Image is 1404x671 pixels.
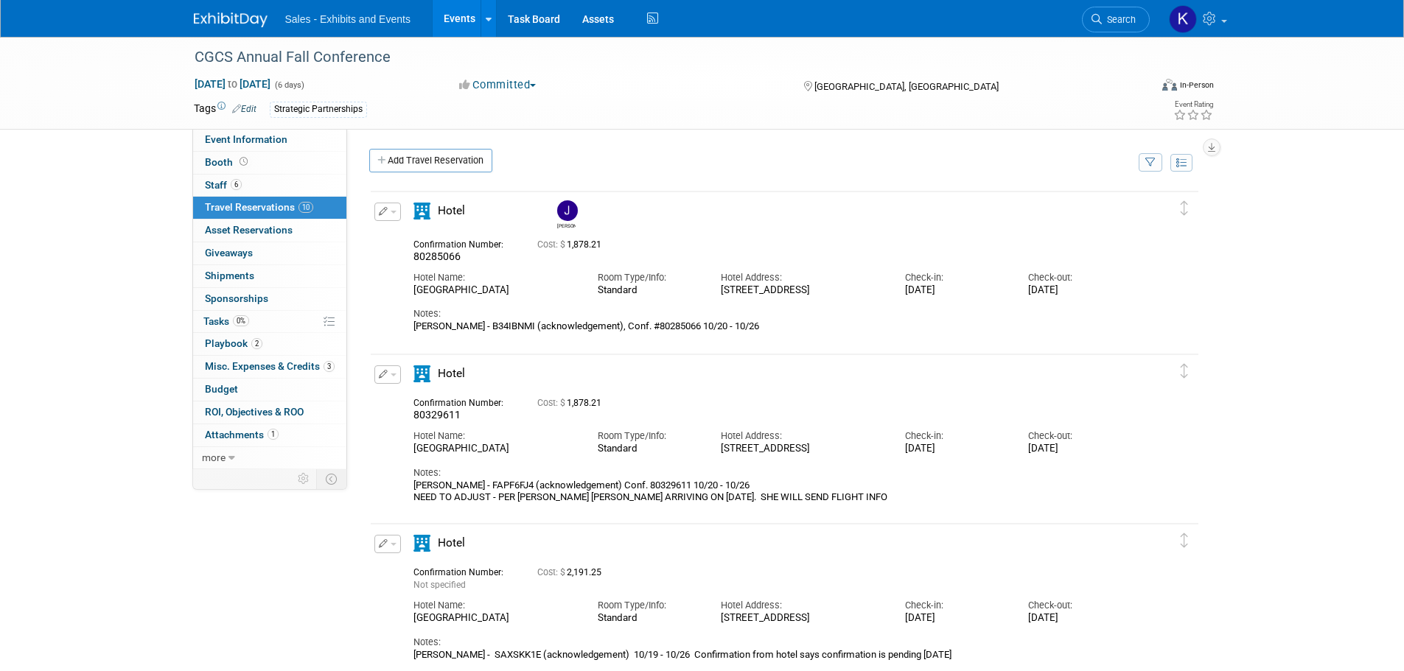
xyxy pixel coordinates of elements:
div: [PERSON_NAME] - B34IBNMI (acknowledgement), Conf. #80285066 10/20 - 10/26 [413,320,1130,332]
i: Hotel [413,535,430,552]
span: ROI, Objectives & ROO [205,406,304,418]
div: [GEOGRAPHIC_DATA] [413,443,576,455]
div: [STREET_ADDRESS] [721,284,883,297]
span: 1 [268,429,279,440]
span: Budget [205,383,238,395]
a: Sponsorships [193,288,346,310]
a: Playbook2 [193,333,346,355]
div: [DATE] [905,612,1006,625]
div: [DATE] [905,284,1006,297]
span: 1,878.21 [537,398,607,408]
i: Hotel [413,365,430,382]
span: 1,878.21 [537,239,607,250]
div: Room Type/Info: [598,429,699,443]
i: Click and drag to move item [1181,364,1188,379]
span: Staff [205,179,242,191]
span: Sponsorships [205,292,268,304]
span: Sales - Exhibits and Events [285,13,411,25]
a: Add Travel Reservation [369,149,492,172]
i: Click and drag to move item [1181,533,1188,548]
span: Asset Reservations [205,224,293,236]
div: [GEOGRAPHIC_DATA] [413,612,576,625]
span: 6 [231,179,242,190]
div: In-Person [1179,80,1214,91]
a: Travel Reservations10 [193,197,346,219]
td: Toggle Event Tabs [316,469,346,488]
div: CGCS Annual Fall Conference [189,44,1128,71]
span: Cost: $ [537,567,567,577]
span: 2,191.25 [537,567,607,577]
div: Standard [598,284,699,296]
div: [GEOGRAPHIC_DATA] [413,284,576,297]
div: Hotel Address: [721,599,883,612]
span: Cost: $ [537,398,567,408]
div: Check-in: [905,271,1006,284]
td: Tags [194,101,256,118]
span: Shipments [205,270,254,281]
div: Room Type/Info: [598,271,699,284]
div: [DATE] [1028,612,1129,625]
span: 80285066 [413,250,461,262]
span: Attachments [205,429,279,440]
div: Event Format [1063,77,1215,99]
a: Booth [193,152,346,174]
div: [STREET_ADDRESS] [721,612,883,625]
div: Event Rating [1173,101,1213,108]
span: more [202,452,226,463]
span: 10 [298,202,313,213]
span: to [226,78,240,90]
span: Booth [205,156,251,168]
div: Confirmation Number: [413,235,515,250]
div: Notes: [413,307,1130,320]
div: Check-out: [1028,429,1129,443]
span: Hotel [438,367,465,380]
a: Tasks0% [193,311,346,333]
div: Confirmation Number: [413,393,515,409]
img: Joe Quinn [557,200,578,221]
div: Standard [598,443,699,454]
div: Check-in: [905,599,1006,612]
div: Hotel Name: [413,599,576,612]
span: Tasks [203,315,249,327]
span: 0% [233,315,249,326]
div: Check-out: [1028,599,1129,612]
a: more [193,447,346,469]
a: Budget [193,379,346,401]
span: 80329611 [413,409,461,421]
div: Standard [598,612,699,624]
div: Hotel Address: [721,271,883,284]
div: [DATE] [1028,443,1129,455]
div: Room Type/Info: [598,599,699,612]
div: [DATE] [1028,284,1129,297]
a: Shipments [193,265,346,287]
span: Giveaways [205,247,253,259]
a: Asset Reservations [193,219,346,242]
div: Strategic Partnerships [270,102,367,117]
span: Misc. Expenses & Credits [205,360,335,372]
div: Hotel Address: [721,429,883,443]
span: 3 [324,361,335,372]
i: Filter by Traveler [1145,158,1156,168]
span: Travel Reservations [205,201,313,213]
a: Search [1082,7,1150,32]
button: Committed [454,77,542,93]
img: ExhibitDay [194,13,268,27]
span: Not specified [413,580,466,590]
a: Misc. Expenses & Credits3 [193,356,346,378]
a: ROI, Objectives & ROO [193,401,346,424]
span: [DATE] [DATE] [194,77,271,91]
span: Cost: $ [537,239,567,250]
span: [GEOGRAPHIC_DATA], [GEOGRAPHIC_DATA] [814,81,999,92]
span: Hotel [438,536,465,549]
div: Check-in: [905,429,1006,443]
span: (6 days) [273,80,304,90]
div: Hotel Name: [413,271,576,284]
img: Kara Haven [1169,5,1197,33]
span: Playbook [205,337,262,349]
div: Notes: [413,466,1130,479]
div: Hotel Name: [413,429,576,443]
div: Joe Quinn [557,221,576,229]
div: [DATE] [905,443,1006,455]
td: Personalize Event Tab Strip [291,469,317,488]
div: Joe Quinn [553,200,579,229]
